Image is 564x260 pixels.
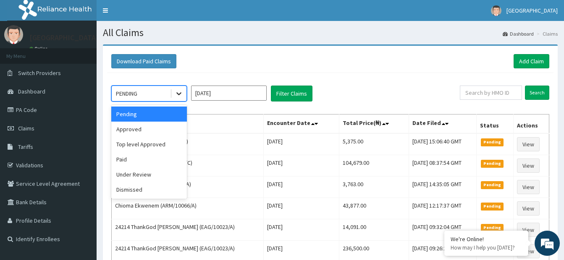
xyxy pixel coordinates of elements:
div: Under Review [111,167,187,182]
td: Chioma Ekwenem (ARM/10066/A) [112,198,264,219]
div: We're Online! [451,235,522,243]
td: [DATE] 14:35:05 GMT [409,177,477,198]
div: Pending [111,107,187,122]
span: Pending [481,160,504,167]
span: Claims [18,125,34,132]
input: Search by HMO ID [460,86,522,100]
span: Dashboard [18,88,45,95]
td: [DATE] 09:32:04 GMT [409,219,477,241]
td: 24214 ThankGod [PERSON_NAME] (EAG/10023/A) [112,219,264,241]
p: How may I help you today? [451,244,522,251]
td: [DATE] [263,219,339,241]
span: Pending [481,181,504,189]
span: Tariffs [18,143,33,151]
a: View [517,223,540,237]
a: Dashboard [503,30,534,37]
div: Top level Approved [111,137,187,152]
td: 3,763.00 [339,177,409,198]
span: Pending [481,203,504,210]
input: Search [525,86,549,100]
a: Online [29,46,50,52]
td: 5,375.00 [339,133,409,155]
th: Name [112,114,264,134]
input: Select Month and Year [191,86,267,101]
li: Claims [535,30,558,37]
img: User Image [491,5,501,16]
h1: All Claims [103,27,558,38]
div: Dismissed [111,182,187,197]
button: Download Paid Claims [111,54,176,68]
td: 43,877.00 [339,198,409,219]
th: Date Filed [409,114,477,134]
td: [DATE] [263,133,339,155]
td: [DATE] 08:37:54 GMT [409,155,477,177]
p: [GEOGRAPHIC_DATA] [29,34,99,42]
span: Switch Providers [18,69,61,77]
span: Pending [481,224,504,231]
div: Approved [111,122,187,137]
td: [PERSON_NAME] (PVL/10027/A) [112,177,264,198]
img: User Image [4,25,23,44]
a: View [517,201,540,216]
a: Add Claim [514,54,549,68]
td: [DATE] [263,198,339,219]
td: 104,679.00 [339,155,409,177]
th: Total Price(₦) [339,114,409,134]
button: Filter Claims [271,86,312,101]
a: View [517,180,540,194]
div: PENDING [116,89,137,98]
a: View [517,137,540,151]
td: [DATE] [263,177,339,198]
span: [GEOGRAPHIC_DATA] [506,7,558,14]
td: USMAN KOMEJI (EKL/10007/A) [112,133,264,155]
th: Status [476,114,513,134]
td: [DATE] 12:17:37 GMT [409,198,477,219]
td: [PERSON_NAME] (LOP/10024/C) [112,155,264,177]
td: 14,091.00 [339,219,409,241]
td: [DATE] [263,155,339,177]
th: Actions [513,114,549,134]
span: Pending [481,138,504,146]
div: Paid [111,152,187,167]
td: [DATE] 15:06:40 GMT [409,133,477,155]
th: Encounter Date [263,114,339,134]
a: View [517,159,540,173]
